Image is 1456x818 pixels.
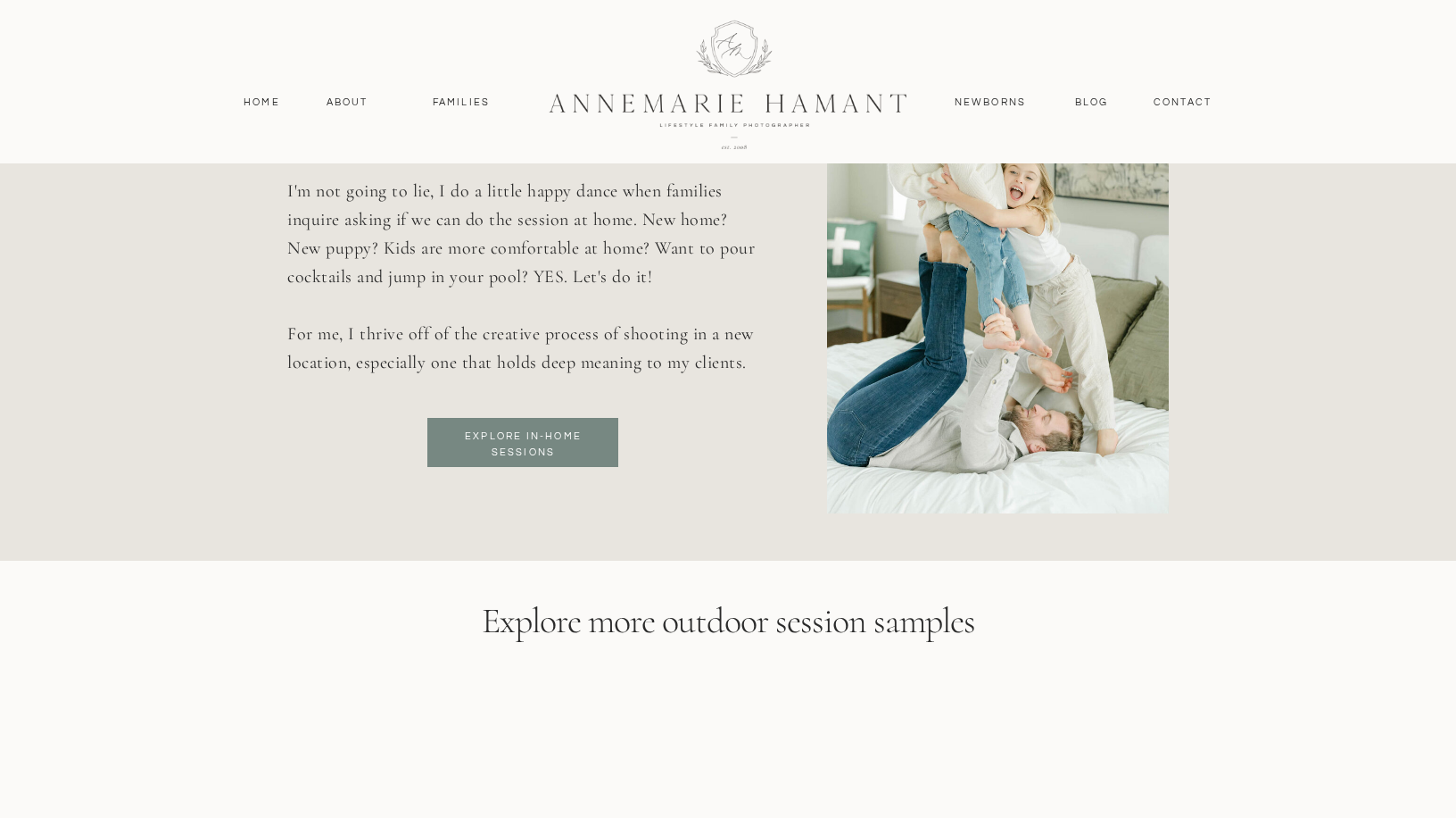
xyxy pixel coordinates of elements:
a: Blog [1071,95,1113,111]
a: About [321,95,373,111]
a: Families [421,95,501,111]
a: Explore in-home sessions [451,429,596,461]
h2: Explore more outdoor session samples [438,599,1018,698]
a: Home [236,95,288,111]
a: contact [1144,95,1221,111]
a: Newborns [947,95,1033,111]
p: Home is where the heart of the family is, and I adore capturing the joy of the family in your own... [287,37,805,188]
p: I'm not going to lie, I do a little happy dance when families inquire asking if we can do the ses... [287,177,757,411]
